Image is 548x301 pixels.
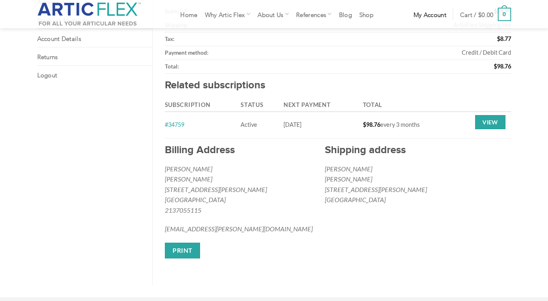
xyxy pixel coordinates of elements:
[165,46,375,60] th: Payment method:
[205,6,251,22] a: Why Artic Flex
[165,60,375,74] th: Total:
[325,145,427,158] h2: Shipping address
[359,7,373,21] a: Shop
[165,224,313,234] p: [EMAIL_ADDRESS][PERSON_NAME][DOMAIN_NAME]
[414,11,446,17] span: My account
[165,121,184,128] a: #34759
[360,112,453,139] td: every 3 months
[339,7,352,21] a: Blog
[478,13,482,16] span: $
[165,243,200,258] a: Print
[165,164,313,234] address: [PERSON_NAME] [PERSON_NAME] [STREET_ADDRESS][PERSON_NAME] [GEOGRAPHIC_DATA]
[37,29,152,47] a: Account details
[284,101,331,108] span: Next payment
[494,63,511,70] span: 98.76
[180,7,197,21] a: Home
[497,35,500,42] span: $
[414,7,446,21] a: My account
[258,6,289,22] a: About Us
[37,47,152,65] a: Returns
[494,63,497,70] span: $
[375,46,511,60] td: Credit / Debit Card
[238,112,281,139] td: Active
[37,66,152,83] a: Logout
[460,11,494,17] span: Cart /
[165,32,375,46] th: Tax:
[497,35,511,42] span: 8.77
[363,121,366,128] span: $
[363,121,380,128] span: 98.76
[296,6,332,22] a: References
[165,205,313,216] p: 2137055115
[165,80,511,94] h2: Related subscriptions
[460,2,511,27] a: Cart / $0.00 0
[325,164,427,205] address: [PERSON_NAME] [PERSON_NAME] [STREET_ADDRESS][PERSON_NAME] [GEOGRAPHIC_DATA]
[281,112,360,139] td: [DATE]
[165,101,211,108] span: Subscription
[475,115,505,130] a: View
[363,101,382,108] span: Total
[498,8,511,21] strong: 0
[165,145,313,158] h2: Billing Address
[37,2,141,26] img: Artic Flex
[478,13,494,16] bdi: 0.00
[241,101,263,108] span: Status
